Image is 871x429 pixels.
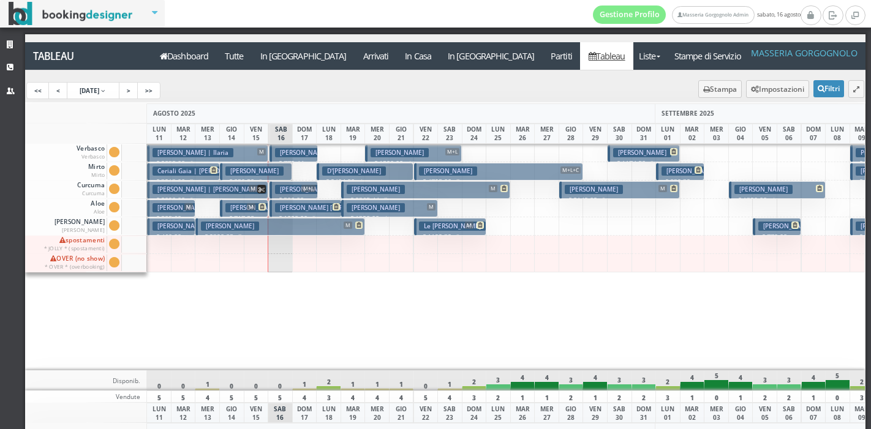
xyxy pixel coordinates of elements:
[752,370,777,390] div: 3
[247,203,255,211] span: M
[219,124,244,144] div: GIO 14
[734,185,793,194] h3: [PERSON_NAME]
[534,403,559,423] div: MER 27
[275,185,333,194] h3: [PERSON_NAME]
[275,148,439,157] h3: [PERSON_NAME] [PERSON_NAME] | [PERSON_NAME]
[801,124,826,144] div: DOM 07
[729,181,826,199] button: [PERSON_NAME] € 1320.00 4 notti
[270,200,342,217] button: [PERSON_NAME] [PERSON_NAME] | [PERSON_NAME] € 1098.00 3 notti
[580,42,633,70] a: Tableau
[146,124,172,144] div: LUN 11
[244,390,269,403] div: 5
[244,124,269,144] div: VEN 15
[510,370,535,390] div: 4
[662,166,720,176] h3: [PERSON_NAME]
[153,222,266,231] h3: [PERSON_NAME] | [PERSON_NAME]
[217,42,252,70] a: Tutte
[322,177,410,187] p: € 2404.80
[89,200,107,216] span: Aloe
[510,403,535,423] div: MAR 26
[451,233,472,241] small: 3 notti
[341,124,366,144] div: MAR 19
[607,403,632,423] div: SAB 30
[62,226,105,233] small: [PERSON_NAME]
[801,403,826,423] div: DOM 07
[655,390,681,403] div: 3
[746,80,809,98] button: Impostazioni
[427,203,435,211] span: M
[698,80,742,98] button: Stampa
[414,218,486,236] button: Le [PERSON_NAME] M € 1192.32 3 notti
[322,166,386,176] h3: D'[PERSON_NAME]
[364,124,390,144] div: MER 20
[758,232,797,251] p: € 770.00
[44,245,105,252] small: * JOLLY * (spostamenti)
[728,124,753,144] div: GIO 04
[275,195,314,214] p: € 500.00
[153,159,264,168] p: € 2835.00
[347,185,405,194] h3: [PERSON_NAME]
[254,178,275,186] small: 3 notti
[777,390,802,403] div: 2
[565,195,676,205] p: € 2149.02
[413,124,439,144] div: VEN 22
[825,390,850,403] div: 0
[704,403,729,423] div: MER 03
[292,390,317,403] div: 4
[734,195,822,205] p: € 1320.00
[219,370,244,390] div: 0
[758,222,816,231] h3: [PERSON_NAME]
[662,177,701,196] p: € 830.32
[146,403,172,423] div: LUN 11
[341,403,366,423] div: MAR 19
[389,370,414,390] div: 1
[75,144,107,161] span: Verbasco
[9,2,133,26] img: BookingDesigner.com
[655,403,681,423] div: LUN 01
[413,403,439,423] div: VEN 22
[153,195,264,205] p: € 2020.00
[801,370,826,390] div: 4
[185,178,206,186] small: 7 notti
[486,390,511,403] div: 2
[195,124,220,144] div: MER 13
[704,390,729,403] div: 0
[268,370,293,390] div: 0
[597,196,618,204] small: 5 notti
[365,144,462,162] button: [PERSON_NAME] M+L € 1500.00 4 notti
[608,144,680,162] button: [PERSON_NAME] € 1174.50 3 notti
[752,390,777,403] div: 2
[413,370,439,390] div: 0
[559,181,680,199] button: [PERSON_NAME] M € 2149.02 5 notti
[633,42,666,70] a: Liste
[583,124,608,144] div: VEN 29
[419,232,482,242] p: € 1192.32
[371,159,458,168] p: € 1500.00
[225,166,284,176] h3: [PERSON_NAME]
[465,222,473,229] span: M
[413,390,439,403] div: 5
[543,42,581,70] a: Partiti
[233,233,254,241] small: 7 notti
[462,124,487,144] div: DOM 24
[752,124,777,144] div: VEN 05
[81,153,105,160] small: Verbasco
[397,42,440,70] a: In Casa
[655,370,681,390] div: 2
[152,42,217,70] a: Dashboard
[379,196,400,204] small: 7 notti
[534,124,559,144] div: MER 27
[565,185,623,194] h3: [PERSON_NAME]
[119,82,138,99] a: >
[219,403,244,423] div: GIO 14
[42,236,107,253] span: spostamenti
[777,370,802,390] div: 3
[344,222,352,229] span: M
[292,403,317,423] div: DOM 17
[292,124,317,144] div: DOM 17
[184,203,193,211] span: M
[583,403,608,423] div: VEN 29
[316,403,341,423] div: LUN 18
[48,82,68,99] a: <
[270,181,318,199] button: [PERSON_NAME] M+L € 500.00 2 notti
